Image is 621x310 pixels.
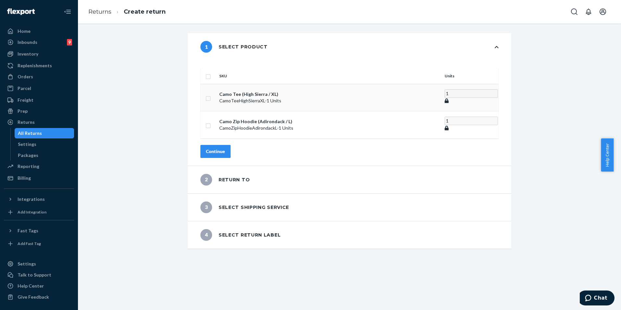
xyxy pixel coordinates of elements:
[596,5,609,18] button: Open account menu
[200,145,231,158] button: Continue
[18,62,52,69] div: Replenishments
[67,39,72,45] div: 9
[18,130,42,136] div: All Returns
[18,272,51,278] div: Talk to Support
[200,201,212,213] span: 3
[4,239,74,249] a: Add Fast Tag
[4,292,74,302] button: Give Feedback
[601,138,614,172] button: Help Center
[15,139,74,149] a: Settings
[200,174,250,186] div: Return to
[219,91,439,97] p: Camo Tee (High Sierra / XL)
[4,281,74,291] a: Help Center
[200,201,289,213] div: Select shipping service
[200,229,281,241] div: Select return label
[568,5,581,18] button: Open Search Box
[18,51,38,57] div: Inventory
[18,152,38,159] div: Packages
[18,108,28,114] div: Prep
[580,291,615,307] iframe: Opens a widget where you can chat to one of our agents
[4,270,74,280] button: Talk to Support
[18,141,36,148] div: Settings
[4,117,74,127] a: Returns
[88,8,111,15] a: Returns
[219,97,439,104] p: CamoTeeHighSierraXL - 1 Units
[15,150,74,161] a: Packages
[200,41,212,53] span: 1
[18,73,33,80] div: Orders
[217,68,442,84] th: SKU
[582,5,595,18] button: Open notifications
[445,117,498,125] input: Enter quantity
[4,259,74,269] a: Settings
[4,106,74,116] a: Prep
[219,125,439,131] p: CamoZipHoodieAdirondackL - 1 Units
[18,196,45,202] div: Integrations
[442,68,499,84] th: Units
[18,227,38,234] div: Fast Tags
[200,41,268,53] div: Select product
[4,207,74,217] a: Add Integration
[4,71,74,82] a: Orders
[206,148,225,155] div: Continue
[18,163,39,170] div: Reporting
[4,49,74,59] a: Inventory
[200,174,212,186] span: 2
[4,194,74,204] button: Integrations
[18,39,37,45] div: Inbounds
[4,173,74,183] a: Billing
[18,294,49,300] div: Give Feedback
[18,119,35,125] div: Returns
[83,2,171,21] ol: breadcrumbs
[18,97,33,103] div: Freight
[4,226,74,236] button: Fast Tags
[18,261,36,267] div: Settings
[219,118,439,125] p: Camo Zip Hoodie (Adirondack / L)
[18,28,31,34] div: Home
[61,5,74,18] button: Close Navigation
[7,8,35,15] img: Flexport logo
[4,95,74,105] a: Freight
[15,128,74,138] a: All Returns
[4,26,74,36] a: Home
[4,161,74,172] a: Reporting
[18,209,46,215] div: Add Integration
[200,229,212,241] span: 4
[4,60,74,71] a: Replenishments
[18,175,31,181] div: Billing
[18,85,31,92] div: Parcel
[18,241,41,246] div: Add Fast Tag
[445,89,498,98] input: Enter quantity
[4,37,74,47] a: Inbounds9
[18,283,44,289] div: Help Center
[124,8,166,15] a: Create return
[4,83,74,94] a: Parcel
